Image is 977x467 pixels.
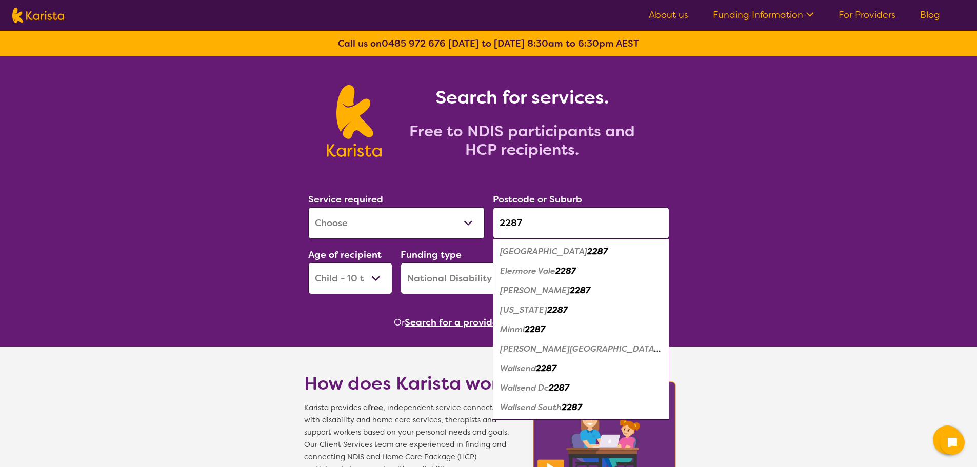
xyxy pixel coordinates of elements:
div: Wallsend Dc 2287 [498,378,664,398]
div: Birmingham Gardens 2287 [498,242,664,261]
em: 2287 [525,324,545,335]
em: [PERSON_NAME][GEOGRAPHIC_DATA] [500,343,661,354]
a: About us [649,9,688,21]
em: Wallsend [500,363,536,374]
img: Karista logo [327,85,382,157]
em: 2287 [549,382,569,393]
em: 2287 [536,363,556,374]
label: Age of recipient [308,249,382,261]
h1: How does Karista work? [304,371,520,396]
em: 2287 [555,266,576,276]
em: Wallsend Dc [500,382,549,393]
em: 2287 [570,285,590,296]
em: Wallsend South [500,402,562,413]
label: Postcode or Suburb [493,193,582,206]
div: Wallsend South 2287 [498,398,664,417]
div: Maryland 2287 [498,300,664,320]
em: Elermore Vale [500,266,555,276]
div: Minmi 2287 [498,320,664,339]
button: Search for a provider to leave a review [405,315,583,330]
div: Elermore Vale 2287 [498,261,664,281]
img: Karista logo [12,8,64,23]
em: 2287 [547,304,568,315]
em: Minmi [500,324,525,335]
em: [GEOGRAPHIC_DATA] [500,246,587,257]
div: Rankin Park 2287 [498,339,664,359]
b: free [368,403,383,413]
a: 0485 972 676 [382,37,446,50]
input: Type [493,207,669,239]
h2: Free to NDIS participants and HCP recipients. [394,122,650,159]
div: Wallsend 2287 [498,359,664,378]
label: Service required [308,193,383,206]
label: Funding type [401,249,462,261]
em: 2287 [562,402,582,413]
a: For Providers [839,9,895,21]
em: [US_STATE] [500,304,547,315]
em: [PERSON_NAME] [500,285,570,296]
span: Or [394,315,405,330]
h1: Search for services. [394,85,650,110]
b: Call us on [DATE] to [DATE] 8:30am to 6:30pm AEST [338,37,639,50]
button: Channel Menu [933,425,962,454]
div: Fletcher 2287 [498,281,664,300]
em: 2287 [587,246,608,257]
a: Blog [920,9,940,21]
a: Funding Information [713,9,814,21]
